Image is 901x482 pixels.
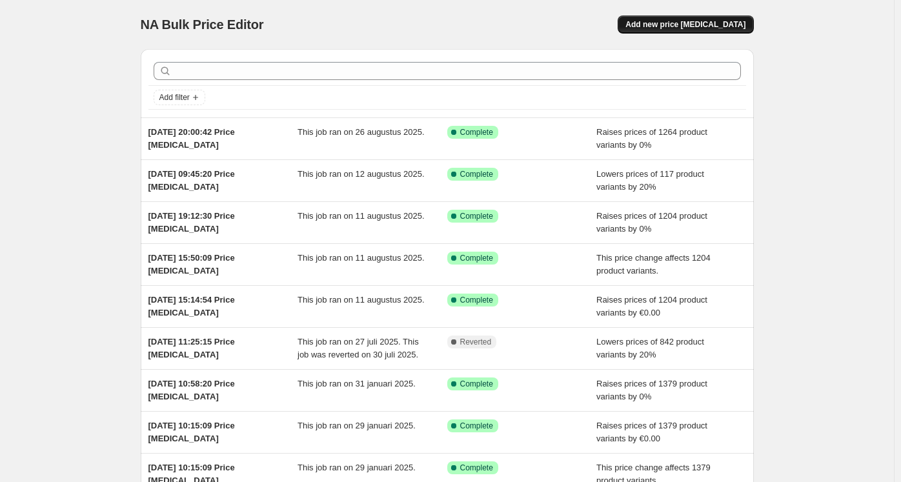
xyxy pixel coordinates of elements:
[460,253,493,263] span: Complete
[625,19,745,30] span: Add new price [MEDICAL_DATA]
[298,379,416,388] span: This job ran on 31 januari 2025.
[148,211,235,234] span: [DATE] 19:12:30 Price [MEDICAL_DATA]
[298,463,416,472] span: This job ran on 29 januari 2025.
[460,463,493,473] span: Complete
[596,421,707,443] span: Raises prices of 1379 product variants by €0.00
[154,90,205,105] button: Add filter
[460,169,493,179] span: Complete
[148,253,235,276] span: [DATE] 15:50:09 Price [MEDICAL_DATA]
[148,169,235,192] span: [DATE] 09:45:20 Price [MEDICAL_DATA]
[298,421,416,430] span: This job ran on 29 januari 2025.
[460,379,493,389] span: Complete
[159,92,190,103] span: Add filter
[141,17,264,32] span: NA Bulk Price Editor
[596,127,707,150] span: Raises prices of 1264 product variants by 0%
[460,295,493,305] span: Complete
[148,337,235,359] span: [DATE] 11:25:15 Price [MEDICAL_DATA]
[148,295,235,317] span: [DATE] 15:14:54 Price [MEDICAL_DATA]
[460,127,493,137] span: Complete
[148,379,235,401] span: [DATE] 10:58:20 Price [MEDICAL_DATA]
[596,337,704,359] span: Lowers prices of 842 product variants by 20%
[460,337,492,347] span: Reverted
[298,337,419,359] span: This job ran on 27 juli 2025. This job was reverted on 30 juli 2025.
[298,253,425,263] span: This job ran on 11 augustus 2025.
[596,295,707,317] span: Raises prices of 1204 product variants by €0.00
[148,421,235,443] span: [DATE] 10:15:09 Price [MEDICAL_DATA]
[148,127,235,150] span: [DATE] 20:00:42 Price [MEDICAL_DATA]
[298,211,425,221] span: This job ran on 11 augustus 2025.
[596,379,707,401] span: Raises prices of 1379 product variants by 0%
[596,211,707,234] span: Raises prices of 1204 product variants by 0%
[460,421,493,431] span: Complete
[298,169,425,179] span: This job ran on 12 augustus 2025.
[298,127,425,137] span: This job ran on 26 augustus 2025.
[596,253,711,276] span: This price change affects 1204 product variants.
[596,169,704,192] span: Lowers prices of 117 product variants by 20%
[460,211,493,221] span: Complete
[618,15,753,34] button: Add new price [MEDICAL_DATA]
[298,295,425,305] span: This job ran on 11 augustus 2025.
